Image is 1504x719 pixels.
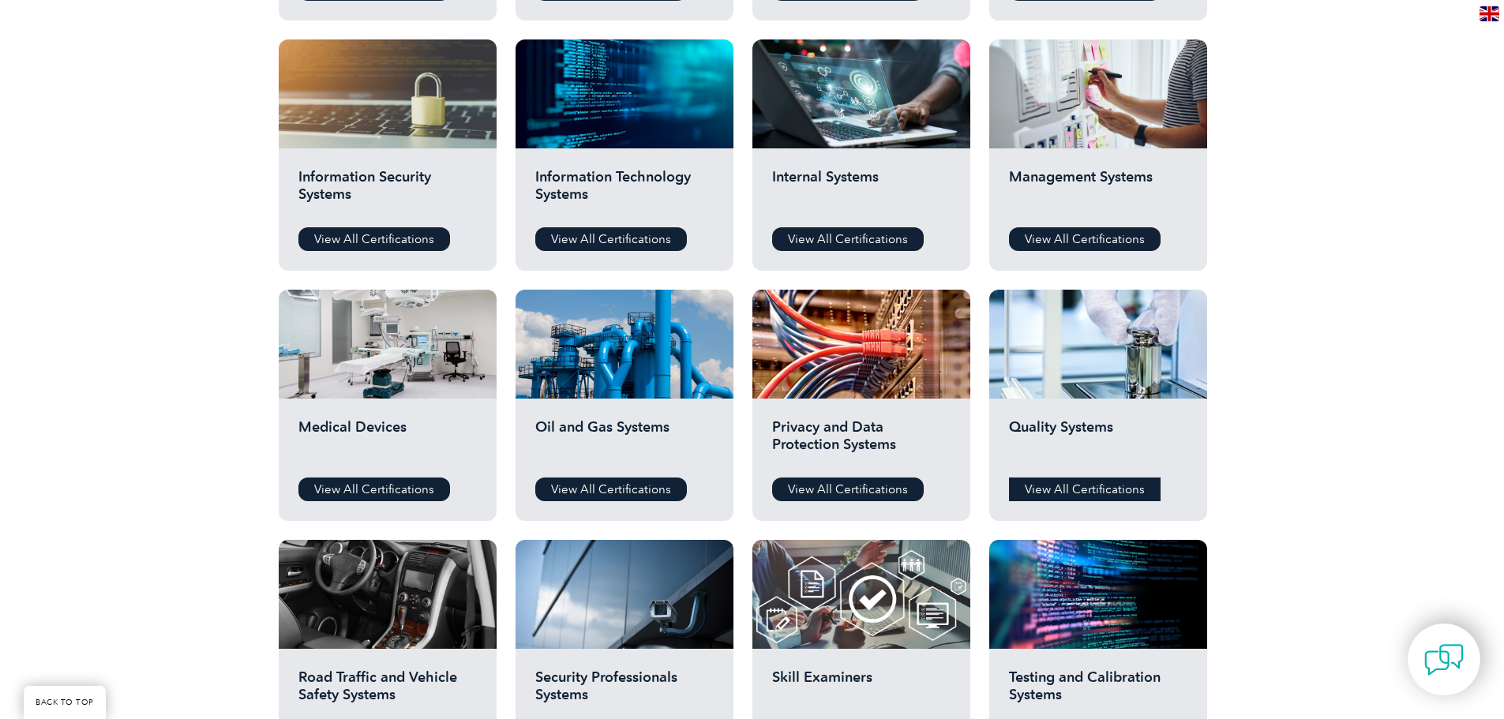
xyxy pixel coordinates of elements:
[24,686,106,719] a: BACK TO TOP
[298,227,450,251] a: View All Certifications
[298,477,450,501] a: View All Certifications
[298,418,477,466] h2: Medical Devices
[1424,640,1464,680] img: contact-chat.png
[1480,6,1499,21] img: en
[535,418,714,466] h2: Oil and Gas Systems
[535,668,714,716] h2: Security Professionals Systems
[1009,477,1161,501] a: View All Certifications
[298,668,477,716] h2: Road Traffic and Vehicle Safety Systems
[535,477,687,501] a: View All Certifications
[772,168,951,215] h2: Internal Systems
[1009,168,1187,215] h2: Management Systems
[535,227,687,251] a: View All Certifications
[535,168,714,215] h2: Information Technology Systems
[298,168,477,215] h2: Information Security Systems
[1009,668,1187,716] h2: Testing and Calibration Systems
[772,227,924,251] a: View All Certifications
[1009,227,1161,251] a: View All Certifications
[772,668,951,716] h2: Skill Examiners
[772,418,951,466] h2: Privacy and Data Protection Systems
[772,477,924,501] a: View All Certifications
[1009,418,1187,466] h2: Quality Systems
